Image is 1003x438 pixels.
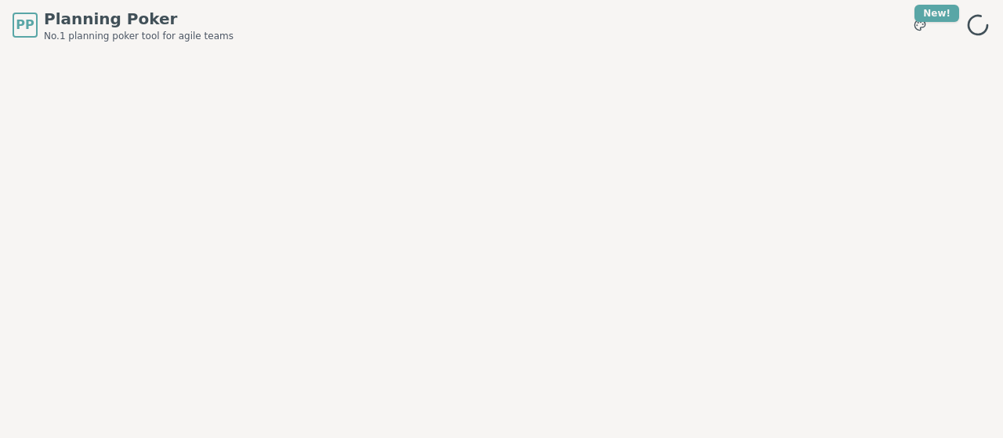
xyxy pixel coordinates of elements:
span: No.1 planning poker tool for agile teams [44,30,234,42]
a: PPPlanning PokerNo.1 planning poker tool for agile teams [13,8,234,42]
span: Planning Poker [44,8,234,30]
span: PP [16,16,34,34]
div: New! [914,5,959,22]
button: New! [906,11,934,39]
